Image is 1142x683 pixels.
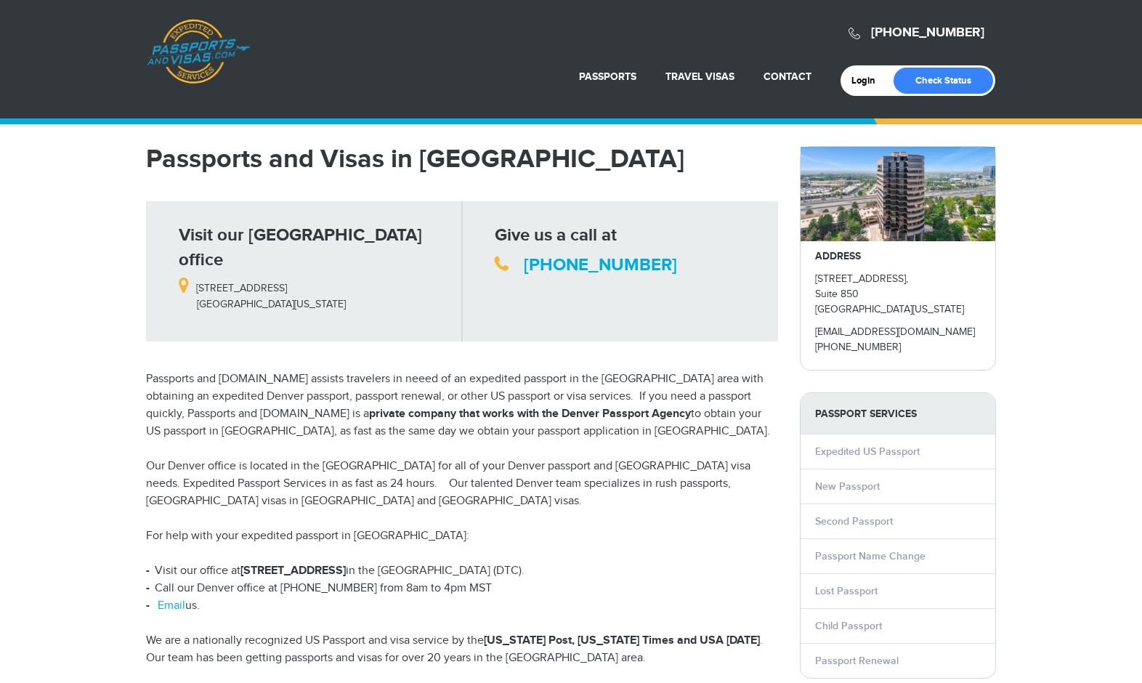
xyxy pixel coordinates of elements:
a: Passports [579,70,636,83]
p: We are a nationally recognized US Passport and visa service by the . Our team has been getting pa... [146,632,778,667]
a: Child Passport [815,620,882,632]
a: Email [158,599,185,613]
strong: [STREET_ADDRESS] [240,564,346,578]
p: [STREET_ADDRESS] [GEOGRAPHIC_DATA][US_STATE] [179,272,451,312]
strong: ADDRESS [815,250,861,262]
li: Visit our office at in the [GEOGRAPHIC_DATA] (DTC). [146,562,778,580]
a: Check Status [894,68,993,94]
a: [EMAIL_ADDRESS][DOMAIN_NAME] [815,326,975,338]
p: [STREET_ADDRESS], Suite 850 [GEOGRAPHIC_DATA][US_STATE] [815,272,981,318]
p: Passports and [DOMAIN_NAME] assists travelers in neeed of an expedited passport in the [GEOGRAPHI... [146,371,778,440]
a: Passports & [DOMAIN_NAME] [147,19,250,84]
a: Expedited US Passport [815,445,920,458]
h1: Passports and Visas in [GEOGRAPHIC_DATA] [146,146,778,172]
img: passportsandvisas_denver_5251_dtc_parkway_-_28de80_-_029b8f063c7946511503b0bb3931d518761db640.jpg [801,147,995,241]
p: Our Denver office is located in the [GEOGRAPHIC_DATA] for all of your Denver passport and [GEOGRA... [146,458,778,510]
a: Passport Renewal [815,655,899,667]
a: Lost Passport [815,585,878,597]
li: Call our Denver office at [PHONE_NUMBER] from 8am to 4pm MST [146,580,778,597]
p: For help with your expedited passport in [GEOGRAPHIC_DATA]: [146,528,778,545]
strong: Give us a call at [495,225,617,246]
a: Passport Name Change [815,550,926,562]
a: Login [851,75,886,86]
strong: private company that works with the Denver Passport Agency [369,407,691,421]
strong: Visit our [GEOGRAPHIC_DATA] office [179,225,422,270]
a: [PHONE_NUMBER] [871,25,984,41]
a: New Passport [815,480,880,493]
strong: PASSPORT SERVICES [801,393,995,435]
a: Travel Visas [665,70,734,83]
p: [PHONE_NUMBER] [815,340,981,355]
strong: [US_STATE] Post, [US_STATE] Times and USA [DATE] [484,634,760,647]
a: [PHONE_NUMBER] [524,254,677,275]
a: Second Passport [815,515,893,528]
li: us. [146,597,778,615]
a: Contact [764,70,811,83]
